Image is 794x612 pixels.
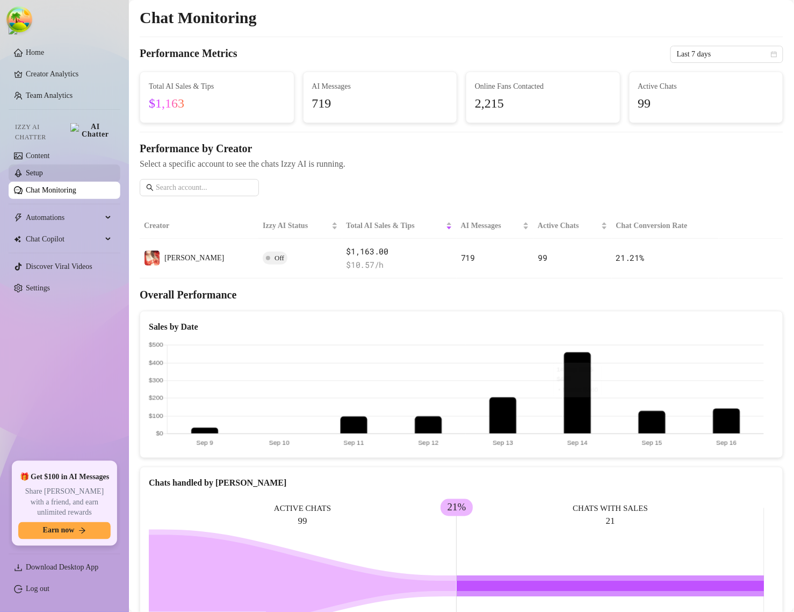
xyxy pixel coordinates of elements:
span: AI Messages [461,220,521,232]
a: Log out [26,585,49,593]
span: Izzy AI Status [263,220,329,232]
span: Off [275,254,284,262]
span: Earn now [43,526,75,535]
h4: Overall Performance [140,287,783,302]
h4: Performance Metrics [140,46,237,63]
span: Last 7 days [677,46,777,62]
span: $1,163 [149,96,184,110]
span: Download Desktop App [26,564,98,572]
span: Total AI Sales & Tips [347,220,444,232]
span: 719 [461,252,475,263]
th: Total AI Sales & Tips [342,214,457,239]
h2: Chat Monitoring [140,8,257,28]
span: 99 [538,252,547,263]
th: AI Messages [457,214,533,239]
span: $ 10.57 /h [347,259,452,272]
a: Team Analytics [26,91,73,99]
span: Select a specific account to see the chats Izzy AI is running. [140,157,783,170]
span: calendar [771,51,777,58]
span: thunderbolt [14,214,23,222]
span: download [14,564,23,572]
span: Active Chats [638,81,775,92]
a: Creator Analytics [26,66,112,83]
div: Chats handled by [PERSON_NAME] [149,476,774,489]
span: Share [PERSON_NAME] with a friend, and earn unlimited rewards [18,486,111,518]
span: search [146,184,154,191]
span: 719 [312,94,449,114]
img: Chat Copilot [14,236,21,243]
img: Nicole [145,251,160,266]
th: Creator [140,214,258,239]
input: Search account... [156,182,252,194]
h4: Performance by Creator [140,141,783,156]
span: 99 [638,94,775,114]
a: Discover Viral Videos [26,262,92,271]
span: $1,163.00 [347,245,452,258]
span: arrow-right [78,527,86,535]
span: Izzy AI Chatter [15,122,66,143]
button: Earn nowarrow-right [18,522,111,539]
span: [PERSON_NAME] [164,254,224,262]
a: Home [26,48,44,56]
span: Chat Copilot [26,231,102,248]
button: Open Tanstack query devtools [9,9,30,30]
th: Izzy AI Status [258,214,342,239]
span: AI Messages [312,81,449,92]
span: 21.21 % [616,252,644,263]
img: AI Chatter [70,123,112,138]
a: Content [26,152,49,160]
span: Online Fans Contacted [475,81,611,92]
a: Settings [26,284,50,292]
span: Total AI Sales & Tips [149,81,285,92]
th: Chat Conversion Rate [612,214,719,239]
div: Sales by Date [149,320,774,333]
span: 2,215 [475,94,611,114]
span: Automations [26,209,102,226]
span: 🎁 Get $100 in AI Messages [20,472,110,482]
a: Chat Monitoring [26,186,76,194]
th: Active Chats [533,214,611,239]
span: Active Chats [538,220,598,232]
a: Setup [26,169,43,177]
